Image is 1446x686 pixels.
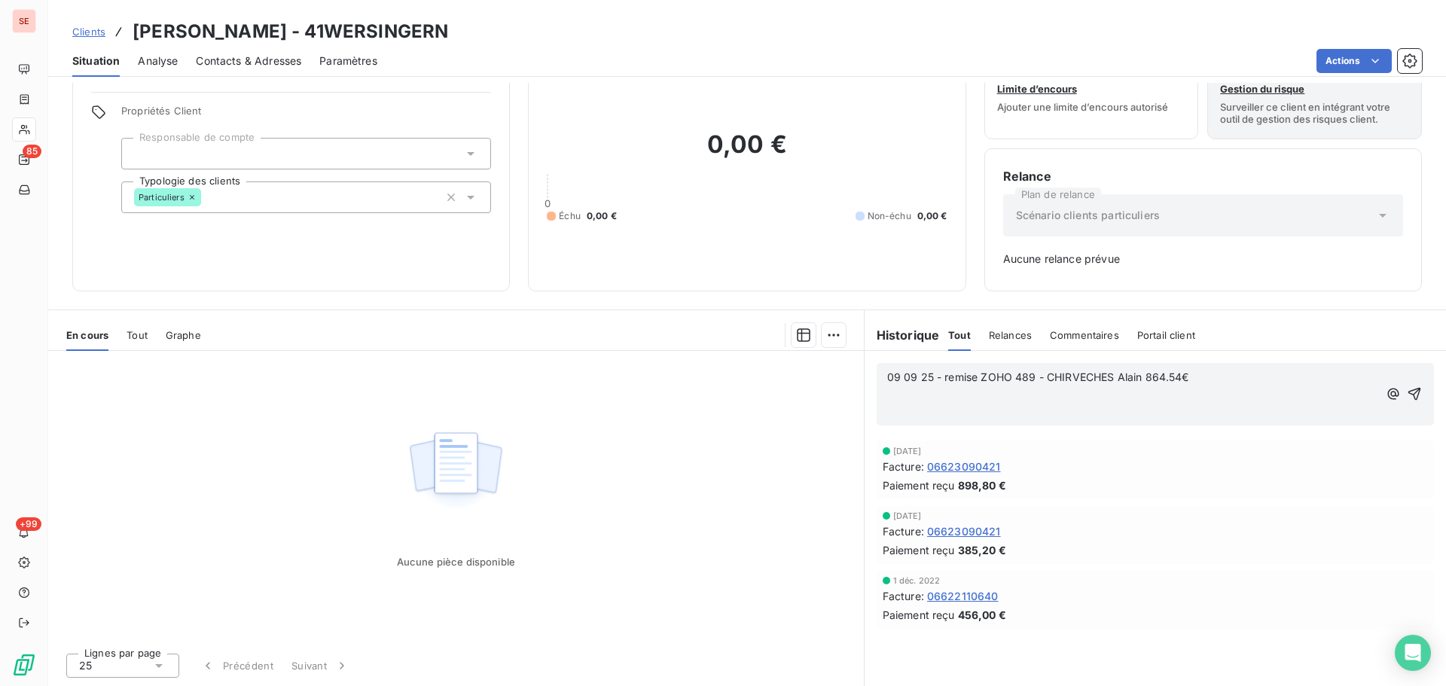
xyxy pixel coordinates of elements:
[883,607,955,623] span: Paiement reçu
[984,43,1199,139] button: Limite d’encoursAjouter une limite d’encours autorisé
[1220,101,1409,125] span: Surveiller ce client en intégrant votre outil de gestion des risques client.
[587,209,617,223] span: 0,00 €
[121,105,491,126] span: Propriétés Client
[1016,208,1160,223] span: Scénario clients particuliers
[893,511,922,520] span: [DATE]
[559,209,581,223] span: Échu
[1207,43,1422,139] button: Gestion du risqueSurveiller ce client en intégrant votre outil de gestion des risques client.
[958,607,1006,623] span: 456,00 €
[927,588,999,604] span: 06622110640
[989,329,1032,341] span: Relances
[166,329,201,341] span: Graphe
[893,447,922,456] span: [DATE]
[1003,252,1403,267] span: Aucune relance prévue
[547,130,947,175] h2: 0,00 €
[79,658,92,673] span: 25
[201,191,213,204] input: Ajouter une valeur
[1220,83,1304,95] span: Gestion du risque
[883,523,924,539] span: Facture :
[893,576,941,585] span: 1 déc. 2022
[883,459,924,474] span: Facture :
[997,101,1168,113] span: Ajouter une limite d’encours autorisé
[196,53,301,69] span: Contacts & Adresses
[1316,49,1392,73] button: Actions
[917,209,947,223] span: 0,00 €
[16,517,41,531] span: +99
[958,542,1006,558] span: 385,20 €
[883,542,955,558] span: Paiement reçu
[865,326,940,344] h6: Historique
[997,83,1077,95] span: Limite d’encours
[407,424,504,517] img: Empty state
[127,329,148,341] span: Tout
[1050,329,1119,341] span: Commentaires
[948,329,971,341] span: Tout
[927,459,1001,474] span: 06623090421
[397,556,515,568] span: Aucune pièce disponible
[282,650,358,681] button: Suivant
[868,209,911,223] span: Non-échu
[139,193,185,202] span: Particuliers
[66,329,108,341] span: En cours
[958,477,1006,493] span: 898,80 €
[545,197,551,209] span: 0
[133,18,448,45] h3: [PERSON_NAME] - 41WERSINGERN
[883,477,955,493] span: Paiement reçu
[72,26,105,38] span: Clients
[883,588,924,604] span: Facture :
[1003,167,1403,185] h6: Relance
[191,650,282,681] button: Précédent
[12,9,36,33] div: SE
[72,24,105,39] a: Clients
[927,523,1001,539] span: 06623090421
[138,53,178,69] span: Analyse
[1137,329,1195,341] span: Portail client
[23,145,41,158] span: 85
[12,653,36,677] img: Logo LeanPay
[72,53,120,69] span: Situation
[134,147,146,160] input: Ajouter une valeur
[1395,635,1431,671] div: Open Intercom Messenger
[319,53,377,69] span: Paramètres
[887,370,1189,383] span: 09 09 25 - remise ZOHO 489 - CHIRVECHES Alain 864.54€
